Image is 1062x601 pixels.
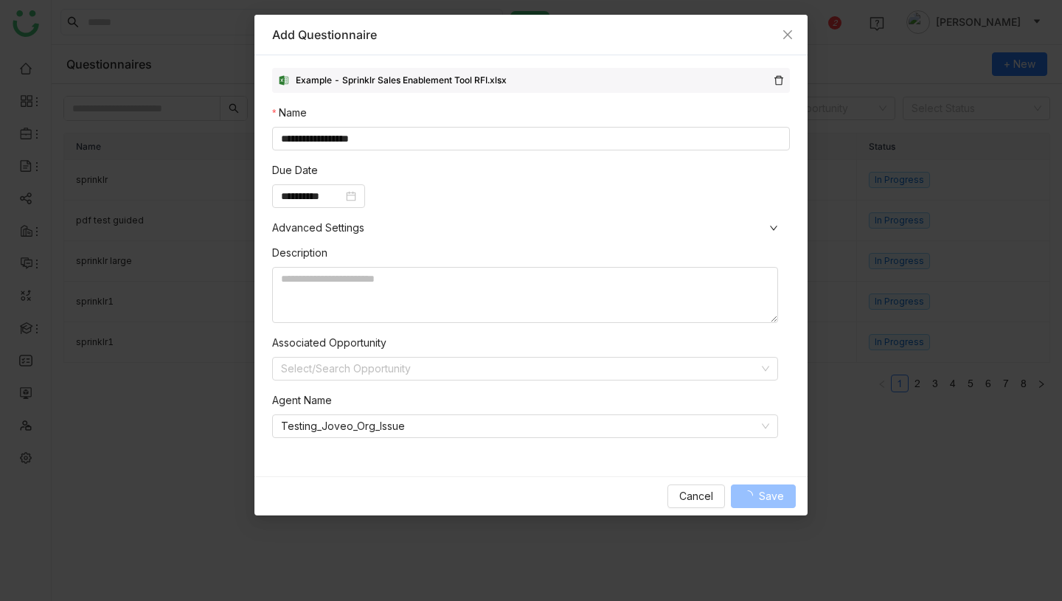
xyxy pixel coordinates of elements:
nz-select-item: Testing_Joveo_Org_Issue [281,415,769,437]
span: Cancel [679,488,713,504]
label: Due Date [272,162,318,178]
label: Agent Name [272,392,332,409]
label: Description [272,245,327,261]
img: xlsx.svg [278,74,290,86]
label: Associated Opportunity [272,335,386,351]
div: Example - Sprinklr Sales Enablement Tool RFI.xlsx [296,74,507,88]
button: Cancel [667,484,725,508]
button: Close [768,15,808,55]
span: Save [759,488,784,504]
div: Add Questionnaire [272,27,790,43]
label: Name [272,105,307,121]
button: Save [731,484,796,508]
span: Advanced Settings [272,220,790,236]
